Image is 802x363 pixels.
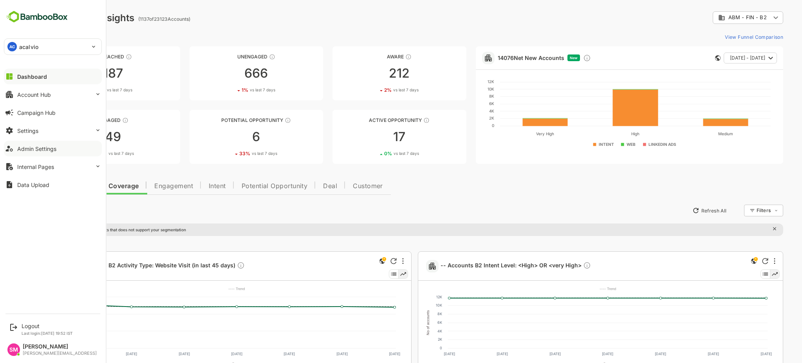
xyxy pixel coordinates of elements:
a: Active OpportunityThese accounts have open opportunities which might be at any of the Sales Stage... [305,110,439,164]
div: Filters [729,207,743,213]
div: 53 % [69,151,107,156]
div: 1 % [214,87,248,93]
button: Refresh All [661,204,703,217]
span: vs last 7 days [366,87,391,93]
text: 0 [42,346,44,350]
text: [DATE] [469,352,480,356]
span: vs last 7 days [366,151,392,156]
text: [DATE] [204,352,215,356]
text: 6K [462,101,467,106]
div: Potential Opportunity [162,117,296,123]
div: AC [7,42,17,51]
text: High [604,131,612,136]
div: Unreached [19,54,153,60]
text: 4K [410,329,414,333]
span: 280 Accounts B2 Activity Type: Website Visit (in last 45 days) [42,261,217,270]
button: Settings [4,123,102,138]
div: Description not present [556,261,564,270]
text: 10K [460,87,467,91]
text: 2K [410,337,414,341]
div: Discover new ICP-fit accounts showing engagement — via intent surges, anonymous website visits, L... [556,54,564,62]
div: Data Upload [17,181,49,188]
div: More [375,258,376,264]
a: 14076Net New Accounts [470,54,537,61]
div: Unengaged [162,54,296,60]
div: Description not present [210,261,217,270]
span: -- Accounts B2 Intent Level: <High> OR <very High> [413,261,564,270]
div: SM [7,343,20,356]
text: [DATE] [46,352,57,356]
span: Data Quality and Coverage [27,183,111,189]
div: 212 [305,67,439,80]
span: New [542,56,550,60]
text: 8K [462,94,467,98]
div: Internal Pages [17,163,54,170]
div: Refresh [735,258,741,264]
span: Potential Opportunity [214,183,280,189]
div: Filters [728,203,756,218]
div: More [746,258,748,264]
span: Intent [181,183,199,189]
div: This is a global insight. Segment selection is not applicable for this view [722,256,731,267]
div: 187 [19,67,153,80]
button: Internal Pages [4,159,102,174]
div: Admin Settings [17,145,56,152]
text: [DATE] [522,352,533,356]
text: [DATE] [98,352,110,356]
button: [DATE] - [DATE] [696,53,750,64]
div: Active Opportunity [305,117,439,123]
text: [DATE] [574,352,586,356]
text: Medium [691,131,706,136]
div: This is a global insight. Segment selection is not applicable for this view [350,256,359,267]
span: vs last 7 days [81,151,107,156]
div: 17 [305,131,439,143]
text: 1.5K [37,295,44,299]
text: Very High [509,131,527,136]
span: vs last 7 days [222,87,248,93]
button: Admin Settings [4,141,102,156]
div: Account Hub [17,91,51,98]
div: Engaged [19,117,153,123]
div: 2 % [70,87,105,93]
text: 0 [412,346,414,350]
div: ACacalvio [4,39,101,54]
div: 33 % [212,151,250,156]
div: Logout [22,323,73,329]
a: Potential OpportunityThese accounts are MQAs and can be passed on to Inside Sales633%vs last 7 days [162,110,296,164]
text: ---- Trend [201,287,218,291]
a: UnengagedThese accounts have not shown enough engagement and need nurturing6661%vs last 7 days [162,46,296,100]
ag: ( 1137 of 23123 Accounts) [111,16,163,22]
p: There are global insights that does not support your segmentation [34,227,159,232]
div: These accounts are warm, further nurturing would qualify them to MQAs [95,117,101,123]
div: ABM - FIN - B2 [685,10,756,25]
div: Aware [305,54,439,60]
text: 0 [464,123,467,128]
text: ---- Trend [572,287,589,291]
div: These accounts are MQAs and can be passed on to Inside Sales [257,117,264,123]
text: [DATE] [309,352,320,356]
a: 280 Accounts B2 Activity Type: Website Visit (in last 45 days)Description not present [42,261,220,270]
div: Refresh [363,258,369,264]
div: Settings [17,127,38,134]
div: Dashboard [17,73,47,80]
a: AwareThese accounts have just entered the buying cycle and need further nurturing2122%vs last 7 days [305,46,439,100]
text: [DATE] [416,352,427,356]
p: Last login: [DATE] 19:52 IST [22,331,73,336]
span: vs last 7 days [224,151,250,156]
div: ABM - FIN - B2 [691,14,743,21]
text: [DATE] [361,352,373,356]
text: 2K [462,116,467,120]
span: ABM - FIN - B2 [701,15,739,20]
span: Deal [296,183,310,189]
div: [PERSON_NAME] [23,343,97,350]
text: [DATE] [256,352,267,356]
div: 666 [162,67,296,80]
text: 500 [38,329,44,333]
div: These accounts have open opportunities which might be at any of the Sales Stages [396,117,402,123]
text: 12K [408,295,414,299]
text: No of accounts [398,310,403,335]
text: [DATE] [627,352,639,356]
button: Account Hub [4,87,102,102]
button: Dashboard [4,69,102,84]
text: 6K [410,320,414,325]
